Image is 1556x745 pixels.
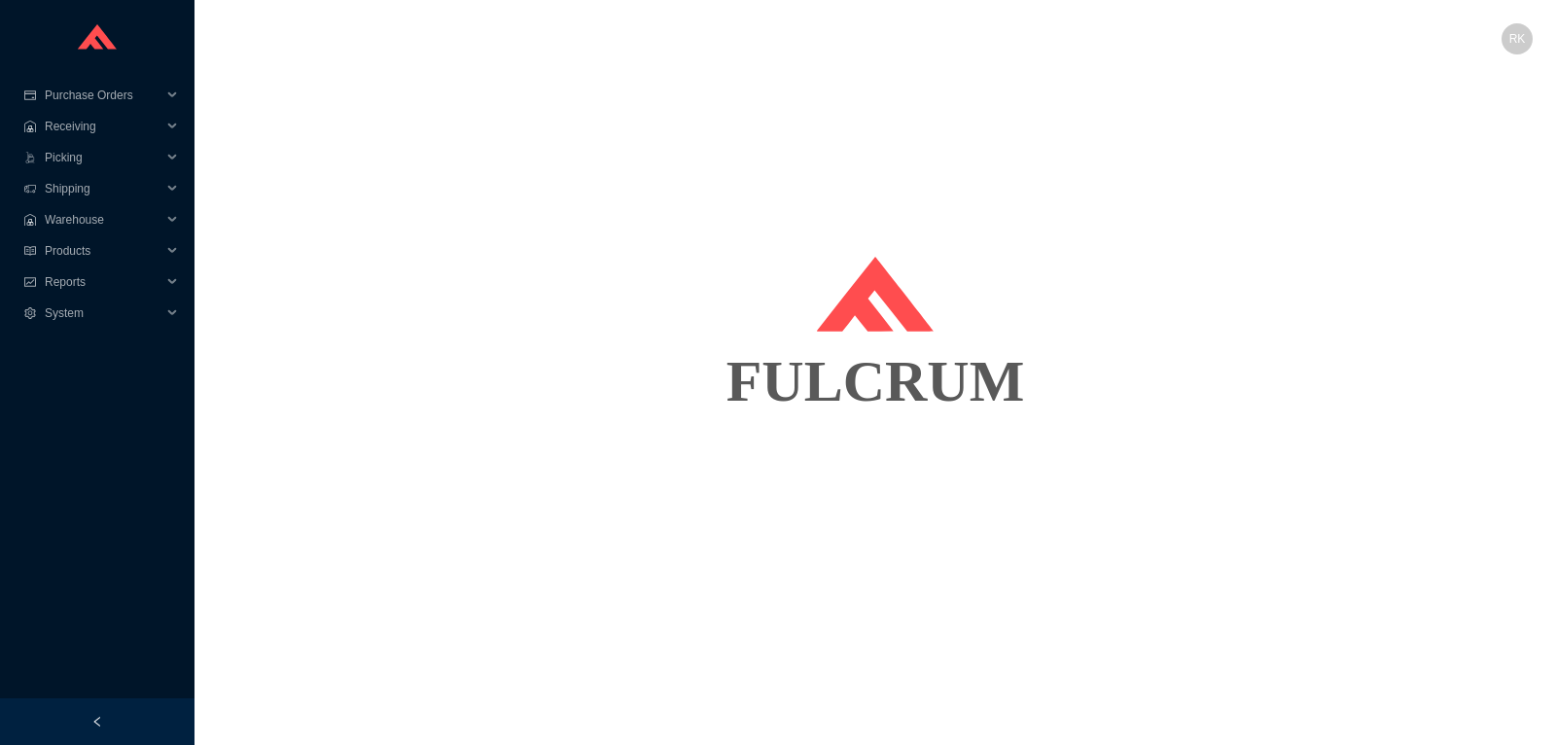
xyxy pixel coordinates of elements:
[23,276,37,288] span: fund
[45,173,161,204] span: Shipping
[45,298,161,329] span: System
[218,333,1533,430] div: FULCRUM
[45,111,161,142] span: Receiving
[45,204,161,235] span: Warehouse
[23,245,37,257] span: read
[45,235,161,266] span: Products
[45,266,161,298] span: Reports
[1509,23,1526,54] span: RK
[45,142,161,173] span: Picking
[91,716,103,727] span: left
[23,89,37,101] span: credit-card
[23,307,37,319] span: setting
[45,80,161,111] span: Purchase Orders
